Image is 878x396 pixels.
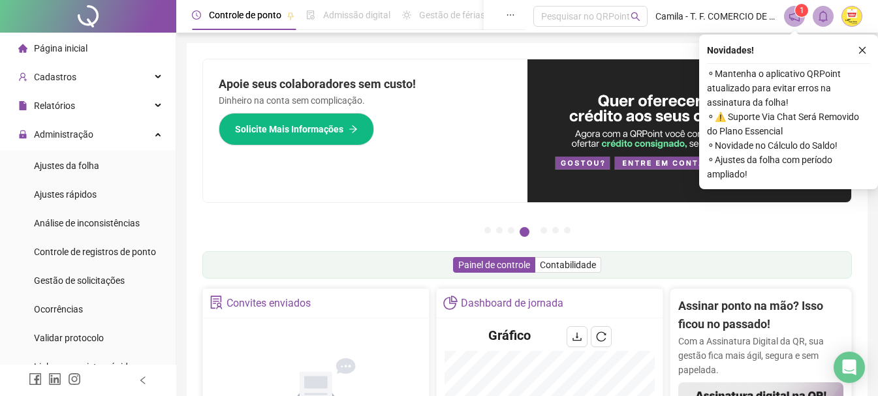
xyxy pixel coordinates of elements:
[552,227,559,234] button: 6
[527,59,852,202] img: banner%2Fa8ee1423-cce5-4ffa-a127-5a2d429cc7d8.png
[34,361,133,372] span: Link para registro rápido
[219,75,512,93] h2: Apoie seus colaboradores sem custo!
[506,10,515,20] span: ellipsis
[34,72,76,82] span: Cadastros
[678,334,843,377] p: Com a Assinatura Digital da QR, sua gestão fica mais ágil, segura e sem papelada.
[496,227,503,234] button: 2
[858,46,867,55] span: close
[655,9,776,23] span: Camila - T. F. COMERCIO DE UTILIDADES DOMESTICAS LTDA
[707,153,870,181] span: ⚬ Ajustes da folha com período ampliado!
[68,373,81,386] span: instagram
[34,160,99,171] span: Ajustes da folha
[18,130,27,139] span: lock
[219,93,512,108] p: Dinheiro na conta sem complicação.
[18,101,27,110] span: file
[541,227,547,234] button: 5
[34,275,125,286] span: Gestão de solicitações
[800,6,804,15] span: 1
[707,138,870,153] span: ⚬ Novidade no Cálculo do Saldo!
[540,260,596,270] span: Contabilidade
[631,12,640,22] span: search
[18,44,27,53] span: home
[34,247,156,257] span: Controle de registros de ponto
[210,296,223,309] span: solution
[34,333,104,343] span: Validar protocolo
[707,67,870,110] span: ⚬ Mantenha o aplicativo QRPoint atualizado para evitar erros na assinatura da folha!
[219,113,374,145] button: Solicite Mais Informações
[842,7,862,26] img: 23958
[209,10,281,20] span: Controle de ponto
[34,43,87,53] span: Página inicial
[18,72,27,82] span: user-add
[564,227,571,234] button: 7
[443,296,457,309] span: pie-chart
[306,10,315,20] span: file-done
[488,326,531,344] h4: Gráfico
[235,122,343,136] span: Solicite Mais Informações
[508,227,514,234] button: 3
[349,125,358,134] span: arrow-right
[34,129,93,140] span: Administração
[678,297,843,334] h2: Assinar ponto na mão? Isso ficou no passado!
[707,110,870,138] span: ⚬ ⚠️ Suporte Via Chat Será Removido do Plano Essencial
[795,4,808,17] sup: 1
[192,10,201,20] span: clock-circle
[323,10,390,20] span: Admissão digital
[461,292,563,314] div: Dashboard de jornada
[34,218,140,228] span: Análise de inconsistências
[34,304,83,314] span: Ocorrências
[817,10,829,22] span: bell
[34,100,75,111] span: Relatórios
[707,43,754,57] span: Novidades !
[419,10,485,20] span: Gestão de férias
[29,373,42,386] span: facebook
[789,10,800,22] span: notification
[227,292,311,314] div: Convites enviados
[596,331,606,342] span: reload
[287,12,294,20] span: pushpin
[520,227,529,237] button: 4
[834,352,865,383] div: Open Intercom Messenger
[48,373,61,386] span: linkedin
[458,260,530,270] span: Painel de controle
[402,10,411,20] span: sun
[572,331,582,342] span: download
[34,189,97,200] span: Ajustes rápidos
[138,376,148,385] span: left
[484,227,491,234] button: 1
